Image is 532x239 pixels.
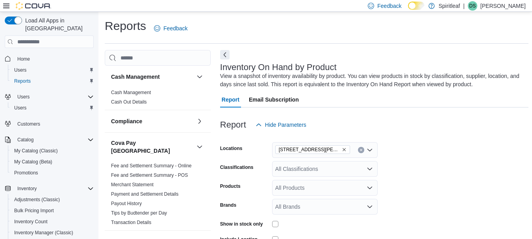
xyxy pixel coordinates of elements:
span: Cash Management [111,89,151,96]
button: Home [2,53,97,64]
span: Transaction Details [111,219,151,226]
a: Bulk Pricing Import [11,206,57,215]
p: | [463,1,465,11]
span: Users [11,65,94,75]
a: Merchant Statement [111,182,154,187]
button: Cash Management [195,72,204,82]
span: Feedback [377,2,401,10]
a: My Catalog (Beta) [11,157,56,167]
button: Cash Management [111,73,193,81]
img: Cova [16,2,51,10]
span: Users [11,103,94,113]
h3: Cash Management [111,73,160,81]
button: Inventory Count [8,216,97,227]
label: Locations [220,145,243,152]
span: Inventory Manager (Classic) [11,228,94,237]
span: Merchant Statement [111,182,154,188]
a: Tips by Budtender per Day [111,210,167,216]
span: Report [222,92,239,107]
span: Reports [11,76,94,86]
h3: Compliance [111,117,142,125]
label: Products [220,183,241,189]
button: Adjustments (Classic) [8,194,97,205]
span: Adjustments (Classic) [11,195,94,204]
span: Load All Apps in [GEOGRAPHIC_DATA] [22,17,94,32]
span: DS [469,1,476,11]
button: Bulk Pricing Import [8,205,97,216]
span: Home [17,56,30,62]
button: Customers [2,118,97,130]
button: Compliance [195,117,204,126]
a: Fee and Settlement Summary - Online [111,163,192,169]
h3: Report [220,120,246,130]
button: Catalog [14,135,37,145]
span: Promotions [14,170,38,176]
label: Brands [220,202,236,208]
a: Adjustments (Classic) [11,195,63,204]
a: Fee and Settlement Summary - POS [111,172,188,178]
span: Adjustments (Classic) [14,196,60,203]
button: Users [14,92,33,102]
a: Transaction Details [111,220,151,225]
button: Users [8,65,97,76]
a: Cash Out Details [111,99,147,105]
a: My Catalog (Classic) [11,146,61,156]
button: Promotions [8,167,97,178]
span: Feedback [163,24,187,32]
span: Inventory [17,185,37,192]
button: Catalog [2,134,97,145]
a: Customers [14,119,43,129]
button: Cova Pay [GEOGRAPHIC_DATA] [111,139,193,155]
div: Cova Pay [GEOGRAPHIC_DATA] [105,161,211,230]
span: [STREET_ADDRESS][PERSON_NAME] [279,146,340,154]
button: Inventory [2,183,97,194]
a: Promotions [11,168,41,178]
span: Inventory Count [14,219,48,225]
button: Open list of options [367,185,373,191]
span: My Catalog (Classic) [11,146,94,156]
button: Users [2,91,97,102]
button: Cova Pay [GEOGRAPHIC_DATA] [195,142,204,152]
button: Inventory [14,184,40,193]
span: Users [14,67,26,73]
span: Inventory [14,184,94,193]
a: Users [11,65,30,75]
label: Show in stock only [220,221,263,227]
span: Home [14,54,94,63]
span: Inventory Manager (Classic) [14,230,73,236]
span: Catalog [17,137,33,143]
span: Hide Parameters [265,121,306,129]
p: [PERSON_NAME] [480,1,526,11]
button: Next [220,50,230,59]
span: Promotions [11,168,94,178]
h3: Inventory On Hand by Product [220,63,337,72]
a: Payment and Settlement Details [111,191,178,197]
button: Clear input [358,147,364,153]
a: Cash Management [111,90,151,95]
button: Open list of options [367,166,373,172]
button: Open list of options [367,147,373,153]
button: Hide Parameters [252,117,310,133]
button: Open list of options [367,204,373,210]
a: Inventory Count [11,217,51,226]
span: My Catalog (Beta) [11,157,94,167]
span: My Catalog (Beta) [14,159,52,165]
button: My Catalog (Beta) [8,156,97,167]
div: Cash Management [105,88,211,110]
p: Spiritleaf [439,1,460,11]
div: View a snapshot of inventory availability by product. You can view products in stock by classific... [220,72,525,89]
input: Dark Mode [408,2,424,10]
span: Payout History [111,200,142,207]
span: Catalog [14,135,94,145]
span: Reports [14,78,31,84]
a: Users [11,103,30,113]
span: My Catalog (Classic) [14,148,58,154]
button: Compliance [111,117,193,125]
span: Bulk Pricing Import [11,206,94,215]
